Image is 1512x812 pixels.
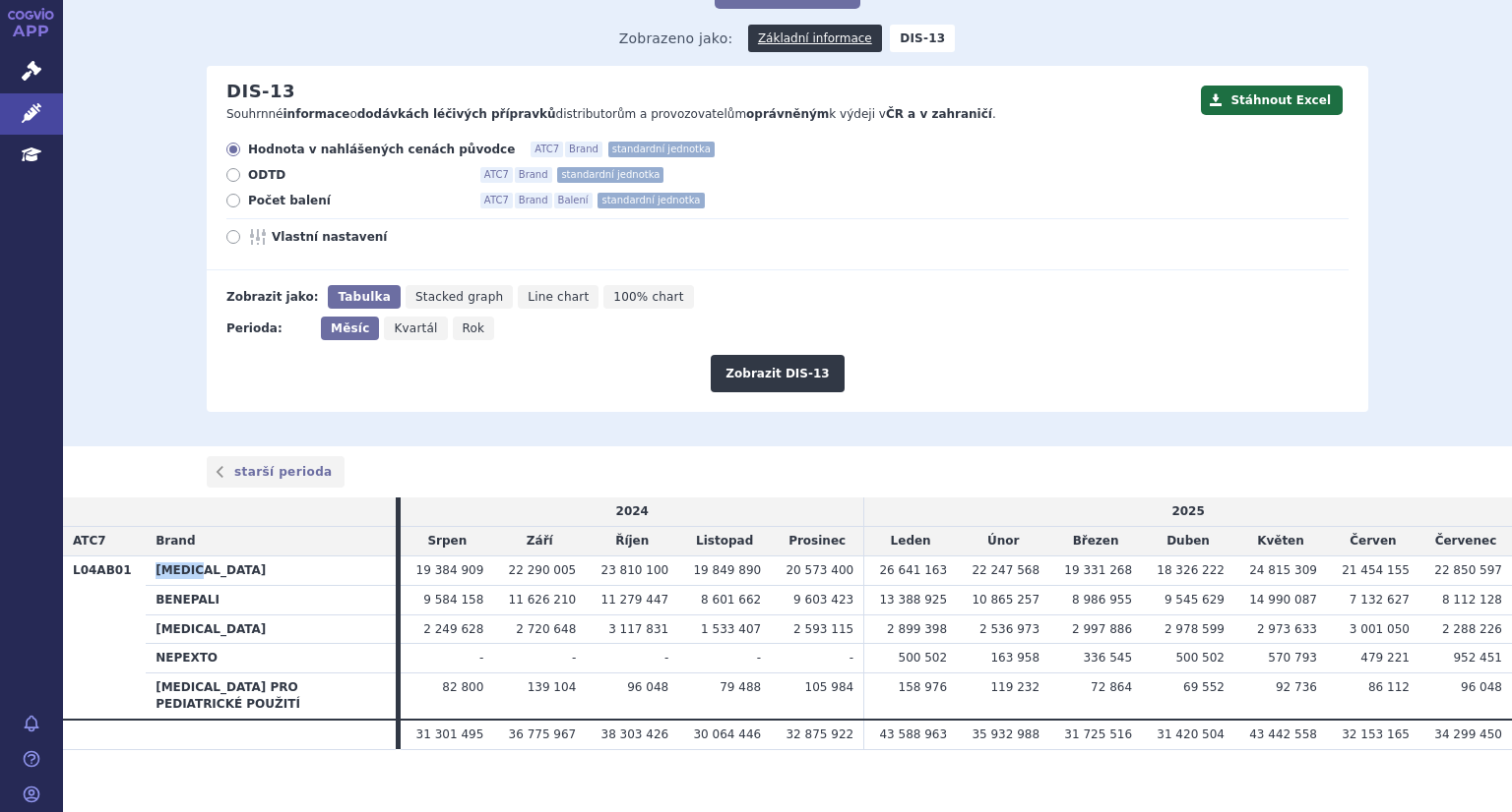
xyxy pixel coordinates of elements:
[248,167,465,183] span: ODTD
[442,680,483,694] span: 82 800
[771,527,863,556] td: Prosinec
[226,285,318,309] div: Zobrazit jako:
[899,680,948,694] span: 158 976
[1453,651,1502,665] span: 952 451
[627,680,668,694] span: 96 048
[879,563,947,577] span: 26 641 163
[357,107,556,121] strong: dodávkách léčivých přípravků
[463,321,485,335] span: Rok
[864,497,1512,526] td: 2025
[1257,622,1317,636] span: 2 973 633
[1049,527,1142,556] td: Březen
[598,193,704,208] span: standardní jednotka
[879,727,947,741] span: 43 588 963
[531,142,563,157] span: ATC7
[757,651,761,665] span: -
[1327,527,1419,556] td: Červen
[331,321,369,335] span: Měsíc
[1072,622,1132,636] span: 2 997 886
[601,727,669,741] span: 38 303 426
[516,622,576,636] span: 2 720 648
[1442,593,1502,607] span: 8 112 128
[401,527,493,556] td: Srpen
[1434,563,1502,577] span: 22 850 597
[493,527,586,556] td: Září
[979,622,1039,636] span: 2 536 973
[890,25,955,52] strong: DIS-13
[1249,727,1317,741] span: 43 442 558
[394,321,437,335] span: Kvartál
[557,167,663,183] span: standardní jednotka
[207,456,345,488] a: starší perioda
[509,563,577,577] span: 22 290 005
[415,290,503,304] span: Stacked graph
[746,107,829,121] strong: oprávněným
[480,193,513,208] span: ATC7
[805,680,854,694] span: 105 984
[423,622,483,636] span: 2 249 628
[528,680,577,694] span: 139 104
[1360,651,1410,665] span: 479 221
[1175,651,1225,665] span: 500 502
[1276,680,1317,694] span: 92 736
[793,622,853,636] span: 2 593 115
[972,593,1039,607] span: 10 865 257
[1268,651,1317,665] span: 570 793
[608,142,715,157] span: standardní jednotka
[565,142,602,157] span: Brand
[1142,527,1234,556] td: Duben
[416,563,484,577] span: 19 384 909
[786,563,853,577] span: 20 573 400
[864,527,957,556] td: Leden
[272,229,488,245] span: Vlastní nastavení
[146,673,396,720] th: [MEDICAL_DATA] PRO PEDIATRICKÉ POUŽITÍ
[146,585,396,614] th: BENEPALI
[515,167,552,183] span: Brand
[1249,563,1317,577] span: 24 815 309
[1234,527,1327,556] td: Květen
[248,193,465,208] span: Počet balení
[693,563,761,577] span: 19 849 890
[899,651,948,665] span: 500 502
[748,25,882,52] a: Základní informace
[146,644,396,673] th: NEPEXTO
[1342,727,1410,741] span: 32 153 165
[226,81,295,102] h2: DIS-13
[1064,727,1132,741] span: 31 725 516
[879,593,947,607] span: 13 388 925
[678,527,771,556] td: Listopad
[528,290,589,304] span: Line chart
[515,193,552,208] span: Brand
[701,593,761,607] span: 8 601 662
[664,651,668,665] span: -
[701,622,761,636] span: 1 533 407
[338,290,390,304] span: Tabulka
[156,534,195,548] span: Brand
[887,622,947,636] span: 2 899 398
[1157,727,1225,741] span: 31 420 504
[1201,86,1343,115] button: Stáhnout Excel
[63,555,146,719] th: L04AB01
[572,651,576,665] span: -
[601,563,669,577] span: 23 810 100
[1183,680,1225,694] span: 69 552
[850,651,853,665] span: -
[601,593,669,607] span: 11 279 447
[479,651,483,665] span: -
[1165,593,1225,607] span: 9 545 629
[1064,563,1132,577] span: 19 331 268
[957,527,1049,556] td: Únor
[1157,563,1225,577] span: 18 326 222
[619,25,733,52] span: Zobrazeno jako:
[786,727,853,741] span: 32 875 922
[1091,680,1132,694] span: 72 864
[1434,727,1502,741] span: 34 299 450
[972,563,1039,577] span: 22 247 568
[1249,593,1317,607] span: 14 990 087
[73,534,106,548] span: ATC7
[1350,593,1410,607] span: 7 132 627
[1072,593,1132,607] span: 8 986 955
[226,317,311,340] div: Perioda:
[990,651,1039,665] span: 163 958
[608,622,668,636] span: 3 117 831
